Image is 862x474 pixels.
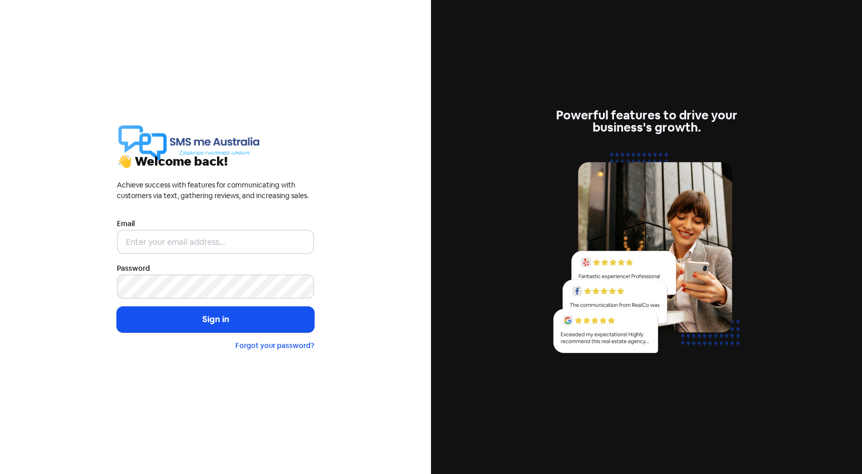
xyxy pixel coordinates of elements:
img: reviews [548,146,745,365]
label: Email [117,218,135,229]
a: Forgot your password? [235,341,314,350]
button: Sign in [117,307,314,332]
div: Powerful features to drive your business's growth. [548,109,745,134]
div: 👋 Welcome back! [117,155,314,168]
label: Password [117,263,150,274]
input: Enter your email address... [117,230,314,254]
div: Achieve success with features for communicating with customers via text, gathering reviews, and i... [117,180,314,201]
